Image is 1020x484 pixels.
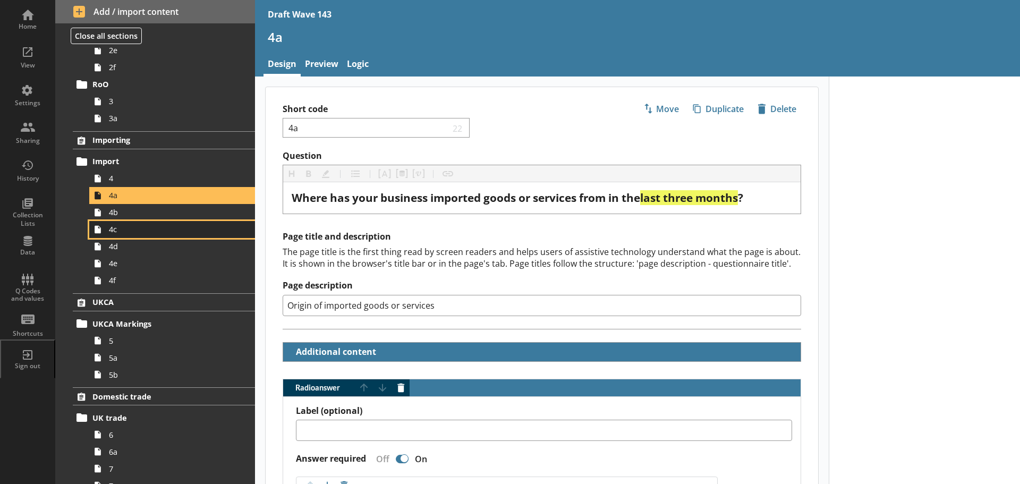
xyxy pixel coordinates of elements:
[109,275,227,285] span: 4f
[640,190,738,205] span: last three months
[92,392,223,402] span: Domestic trade
[109,336,227,346] span: 5
[109,464,227,474] span: 7
[9,248,46,257] div: Data
[109,207,227,217] span: 4b
[55,293,255,383] li: UKCAUKCA Markings55a5b
[89,443,255,460] a: 6a
[268,9,331,20] div: Draft Wave 143
[9,362,46,370] div: Sign out
[89,187,255,204] a: 4a
[73,6,237,18] span: Add / import content
[109,173,227,183] span: 4
[109,370,227,380] span: 5b
[9,287,46,303] div: Q Codes and values
[78,315,255,383] li: UKCA Markings55a5b
[109,113,227,123] span: 3a
[92,135,223,145] span: Importing
[73,76,255,93] a: RoO
[89,110,255,127] a: 3a
[92,413,223,423] span: UK trade
[9,99,46,107] div: Settings
[92,156,223,166] span: Import
[92,319,223,329] span: UKCA Markings
[109,241,227,251] span: 4d
[283,231,801,242] h2: Page title and description
[109,62,227,72] span: 2f
[368,453,394,465] div: Off
[109,258,227,268] span: 4e
[73,153,255,170] a: Import
[78,153,255,289] li: Import44a4b4c4d4e4f
[78,76,255,127] li: RoO33a
[450,123,465,133] span: 22
[263,54,301,77] a: Design
[73,409,255,426] a: UK trade
[393,379,410,396] button: Delete answer
[73,387,255,405] a: Domestic trade
[9,22,46,31] div: Home
[71,28,142,44] button: Close all sections
[109,96,227,106] span: 3
[73,293,255,311] a: UKCA
[283,104,542,115] label: Short code
[9,61,46,70] div: View
[89,93,255,110] a: 3
[268,29,1007,45] h1: 4a
[283,280,801,291] label: Page description
[89,204,255,221] a: 4b
[287,343,378,361] button: Additional content
[89,460,255,477] a: 7
[89,349,255,366] a: 5a
[109,224,227,234] span: 4c
[55,131,255,289] li: ImportingImport44a4b4c4d4e4f
[9,211,46,227] div: Collection Lists
[9,329,46,338] div: Shortcuts
[109,45,227,55] span: 2e
[89,170,255,187] a: 4
[92,79,223,89] span: RoO
[73,131,255,149] a: Importing
[292,191,792,205] div: Question
[89,42,255,59] a: 2e
[89,255,255,272] a: 4e
[89,332,255,349] a: 5
[738,190,743,205] span: ?
[688,100,748,117] span: Duplicate
[283,150,801,162] label: Question
[89,221,255,238] a: 4c
[301,54,343,77] a: Preview
[639,100,684,118] button: Move
[343,54,373,77] a: Logic
[89,366,255,383] a: 5b
[753,100,801,118] button: Delete
[9,137,46,145] div: Sharing
[92,297,223,307] span: UKCA
[89,59,255,76] a: 2f
[296,453,366,464] label: Answer required
[411,453,436,465] div: On
[753,100,801,117] span: Delete
[89,272,255,289] a: 4f
[73,315,255,332] a: UKCA Markings
[292,190,640,205] span: Where has your business imported goods or services from in the
[109,430,227,440] span: 6
[283,384,355,392] span: Radio answer
[109,447,227,457] span: 6a
[89,238,255,255] a: 4d
[688,100,749,118] button: Duplicate
[109,353,227,363] span: 5a
[89,426,255,443] a: 6
[639,100,683,117] span: Move
[109,190,227,200] span: 4a
[9,174,46,183] div: History
[283,246,801,269] div: The page title is the first thing read by screen readers and helps users of assistive technology ...
[296,405,792,417] label: Label (optional)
